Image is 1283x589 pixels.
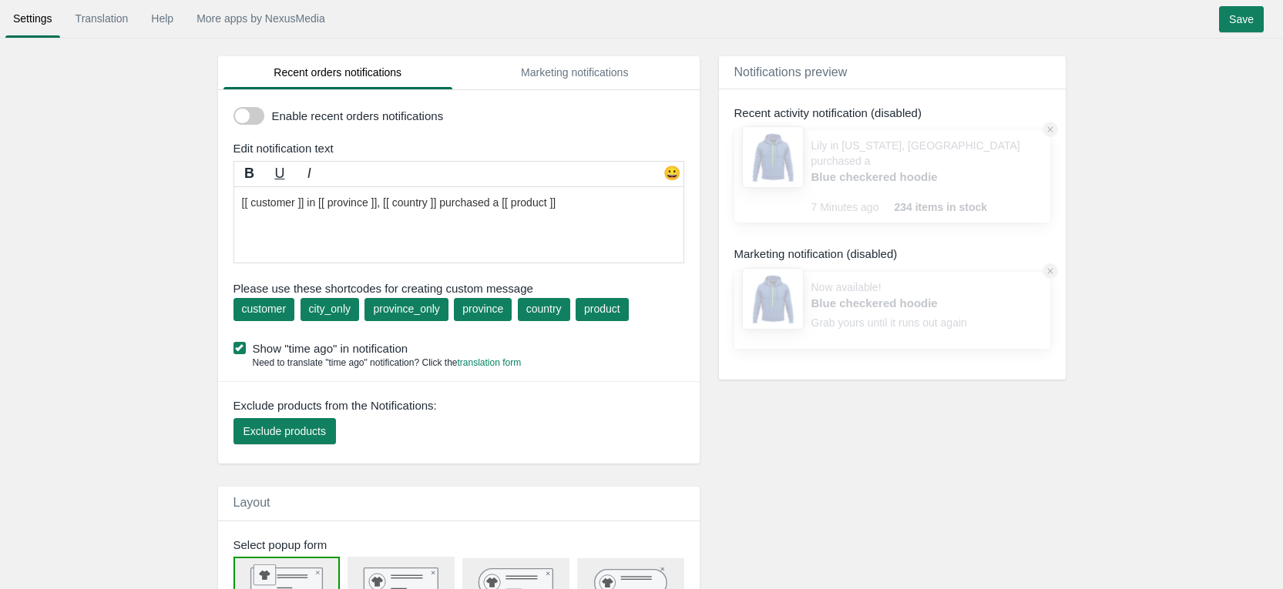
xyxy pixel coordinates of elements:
[584,301,620,316] div: product
[233,340,692,356] label: Show "time ago" in notification
[223,56,453,89] a: Recent orders notifications
[222,140,704,156] div: Edit notification text
[272,108,680,124] label: Enable recent orders notifications
[274,166,284,181] u: U
[460,56,690,89] a: Marketing notifications
[811,169,973,185] a: Blue checkered hoodie
[811,138,1043,199] div: Lily in [US_STATE], [GEOGRAPHIC_DATA] purchased a
[189,5,333,32] a: More apps by NexusMedia
[811,279,973,341] div: Now available! Grab yours until it runs out again
[307,166,311,181] i: I
[660,164,683,187] div: 😀
[1219,6,1264,32] input: Save
[811,199,895,215] span: 7 Minutes ago
[734,65,848,79] span: Notifications preview
[222,537,704,553] div: Select popup form
[462,301,503,316] div: province
[742,268,804,330] img: 80x80_sample.jpg
[309,301,351,316] div: city_only
[233,418,336,444] button: Exclude products
[68,5,136,32] a: Translation
[242,301,287,316] div: customer
[233,356,522,370] div: Need to translate "time ago" notification? Click the
[373,301,439,316] div: province_only
[742,126,804,188] img: 80x80_sample.jpg
[894,199,987,215] span: 234 items in stock
[5,5,60,32] a: Settings
[233,496,270,509] span: Layout
[811,295,973,311] a: Blue checkered hoodie
[143,5,181,32] a: Help
[244,166,254,181] b: B
[526,301,562,316] div: country
[244,425,326,437] span: Exclude products
[233,186,684,263] textarea: [[ customer ]] in [[ province ]], [[ country ]] purchased a [[ product ]]
[233,397,437,413] span: Exclude products from the Notifications:
[458,357,522,368] a: translation form
[233,280,684,296] span: Please use these shortcodes for creating custom message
